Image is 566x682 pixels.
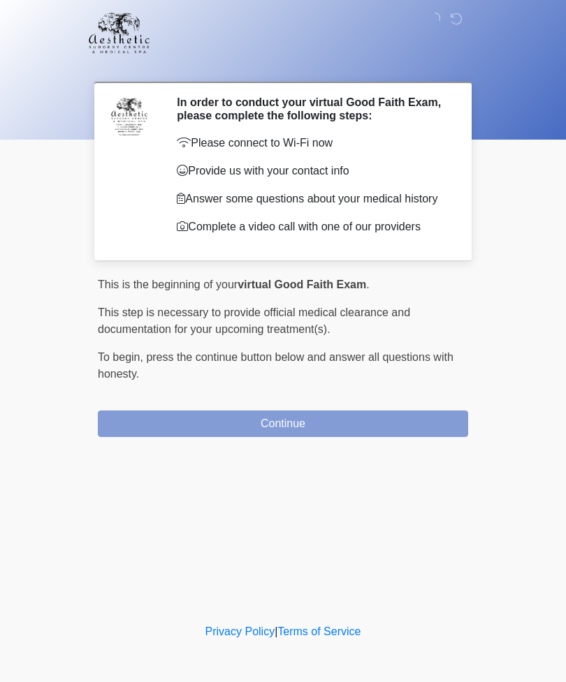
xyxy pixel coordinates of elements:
span: To begin, [98,351,146,363]
a: | [275,625,277,637]
h2: In order to conduct your virtual Good Faith Exam, please complete the following steps: [177,96,447,122]
span: This step is necessary to provide official medical clearance and documentation for your upcoming ... [98,306,410,335]
img: Agent Avatar [108,96,150,138]
p: Complete a video call with one of our providers [177,218,447,235]
p: Please connect to Wi-Fi now [177,135,447,151]
a: Privacy Policy [205,625,275,637]
img: Aesthetic Surgery Centre, PLLC Logo [84,10,154,55]
span: press the continue button below and answer all questions with honesty. [98,351,453,380]
span: This is the beginning of your [98,279,238,290]
a: Terms of Service [277,625,361,637]
strong: virtual Good Faith Exam [238,279,366,290]
button: Continue [98,410,468,437]
p: Provide us with your contact info [177,163,447,179]
p: Answer some questions about your medical history [177,191,447,207]
span: . [366,279,369,290]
